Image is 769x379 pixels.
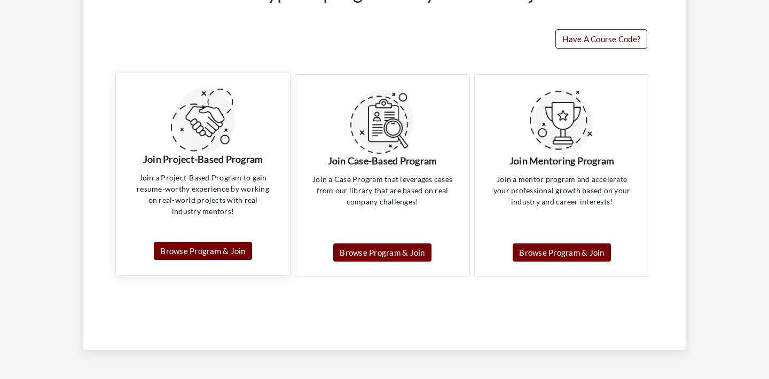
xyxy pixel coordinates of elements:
img: start_icons_2-7850a6ca80e36969253812e7061983f81de639cc85db103557e5d6f88f157395.png [350,90,414,154]
a: Browse Program & Join [154,242,252,260]
a: Browse Program & Join [513,243,610,262]
p: Join a Case Program that leverages cases from our library that are based on real company challenges! [312,173,452,238]
img: start_icons_1-338802c733fdc11c28cc85ac04cf12cbbf7274b2929831a3396e55bd5d15a06a.png [530,90,594,154]
a: Browse Program & Join [333,243,431,262]
p: Join a Project-Based Program to gain resume-worthy experience by working on real-world projects w... [133,172,273,236]
p: Join a mentor program and accelerate your professional growth based on your industry and career i... [492,173,632,238]
p: Join Case-Based Program [312,154,452,168]
a: Have A Course Code? [555,29,647,49]
p: Join Mentoring Program [492,154,632,168]
img: start_icons_3-fe01999e137b02dc4aeb070442036a9c5c70b47615444348b01f60ac08bfde9f.png [171,88,235,152]
p: Join Project-Based Program [133,152,273,167]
